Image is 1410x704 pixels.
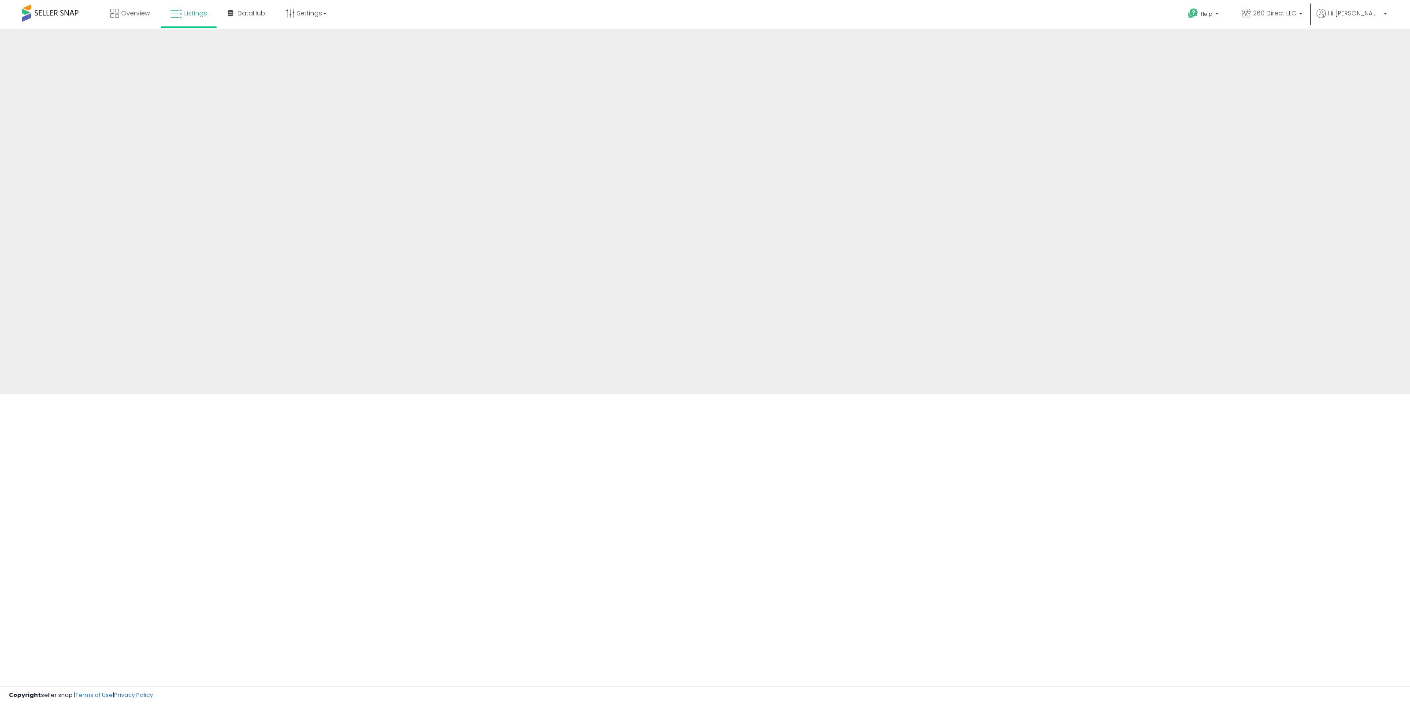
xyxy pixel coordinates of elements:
span: DataHub [237,9,265,18]
span: Listings [184,9,207,18]
i: Get Help [1187,8,1198,19]
a: Help [1181,1,1228,29]
span: Hi [PERSON_NAME] [1328,9,1381,18]
span: Help [1201,10,1213,18]
span: Overview [121,9,150,18]
span: 260 Direct LLC [1253,9,1296,18]
a: Hi [PERSON_NAME] [1317,9,1387,29]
